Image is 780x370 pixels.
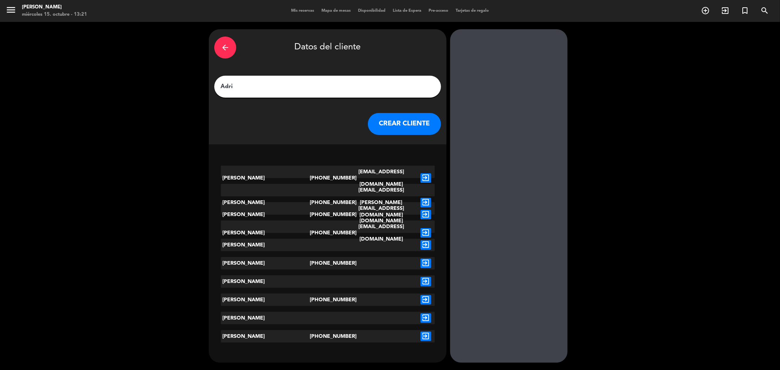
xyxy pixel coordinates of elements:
span: Disponibilidad [354,9,389,13]
div: [PERSON_NAME] [221,202,310,227]
i: exit_to_app [421,240,431,250]
i: exit_to_app [421,295,431,305]
div: [PHONE_NUMBER] [310,330,346,343]
i: add_circle_outline [701,6,710,15]
div: [PERSON_NAME] [221,330,310,343]
input: Escriba nombre, correo electrónico o número de teléfono... [220,82,436,92]
i: turned_in_not [741,6,749,15]
div: [EMAIL_ADDRESS][DOMAIN_NAME] [346,202,417,227]
span: Lista de Espera [389,9,425,13]
div: [PHONE_NUMBER] [310,257,346,269]
div: [PERSON_NAME] [221,257,310,269]
div: [PHONE_NUMBER] [310,294,346,306]
i: exit_to_app [421,228,431,238]
button: menu [5,4,16,18]
i: exit_to_app [421,173,431,183]
i: exit_to_app [421,258,431,268]
div: [PERSON_NAME] [221,294,310,306]
span: Mis reservas [287,9,318,13]
span: Tarjetas de regalo [452,9,493,13]
div: [PERSON_NAME] [221,220,310,245]
i: exit_to_app [421,198,431,207]
div: [PERSON_NAME] [221,275,310,288]
i: exit_to_app [421,277,431,286]
div: [PERSON_NAME] [221,239,310,251]
span: Pre-acceso [425,9,452,13]
span: Mapa de mesas [318,9,354,13]
div: [EMAIL_ADDRESS][DOMAIN_NAME] [346,220,417,245]
div: [EMAIL_ADDRESS][DOMAIN_NAME] [346,166,417,190]
div: [PERSON_NAME] [221,166,310,190]
div: [PERSON_NAME] [221,312,310,324]
div: [PHONE_NUMBER] [310,202,346,227]
i: arrow_back [221,43,230,52]
div: [PHONE_NUMBER] [310,184,346,221]
div: [EMAIL_ADDRESS][PERSON_NAME][DOMAIN_NAME] [346,184,417,221]
i: exit_to_app [421,313,431,323]
div: Datos del cliente [214,35,441,60]
i: menu [5,4,16,15]
button: CREAR CLIENTE [368,113,441,135]
i: exit_to_app [421,210,431,219]
div: [PHONE_NUMBER] [310,166,346,190]
div: [PHONE_NUMBER] [310,220,346,245]
i: search [760,6,769,15]
i: exit_to_app [421,332,431,341]
div: [PERSON_NAME] [221,184,310,221]
i: exit_to_app [721,6,730,15]
div: miércoles 15. octubre - 13:21 [22,11,87,18]
div: [PERSON_NAME] [22,4,87,11]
